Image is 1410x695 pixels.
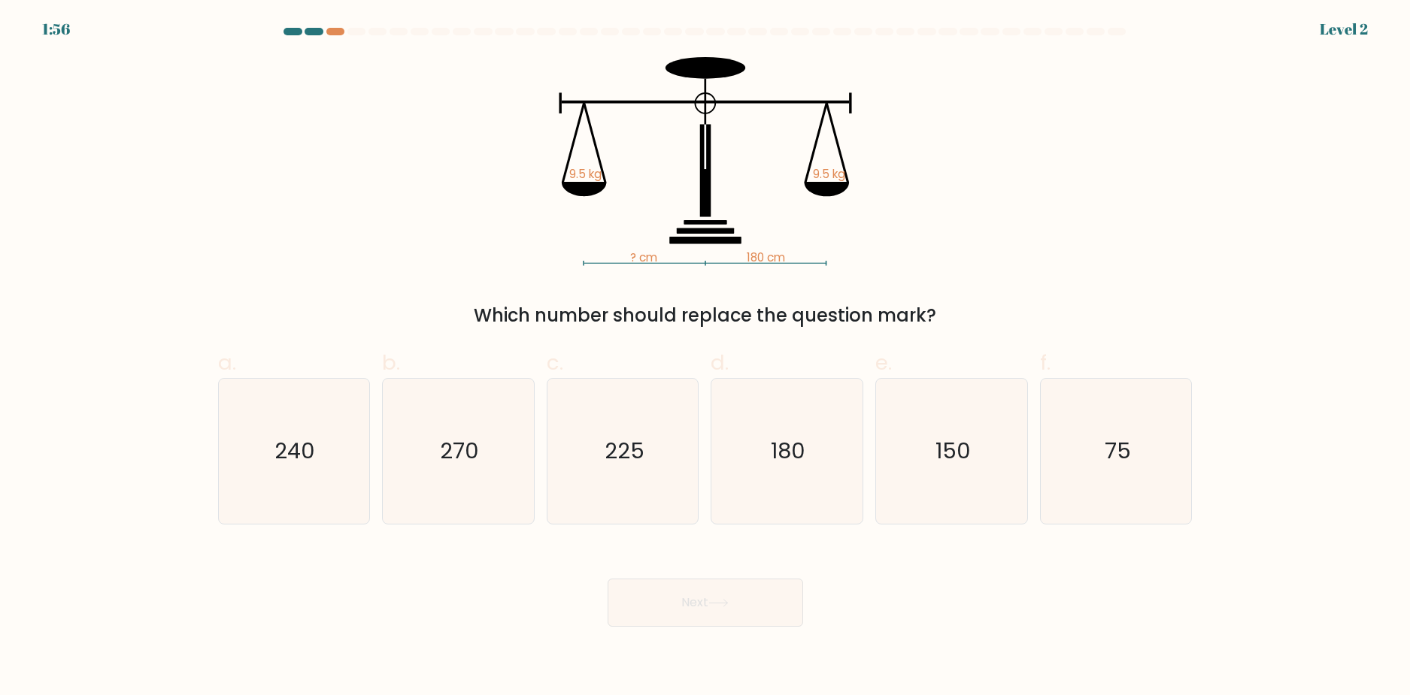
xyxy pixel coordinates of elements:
div: 1:56 [42,18,70,41]
tspan: 9.5 kg [812,166,844,182]
text: 225 [605,436,644,466]
span: f. [1040,348,1051,377]
tspan: 9.5 kg [569,166,601,182]
span: b. [382,348,400,377]
tspan: ? cm [630,249,657,265]
text: 75 [1105,436,1131,466]
text: 150 [935,436,971,466]
div: Level 2 [1320,18,1368,41]
text: 240 [275,436,316,466]
span: c. [547,348,563,377]
button: Next [608,579,803,627]
span: a. [218,348,236,377]
text: 270 [440,436,479,466]
tspan: 180 cm [746,249,784,265]
text: 180 [772,436,806,466]
div: Which number should replace the question mark? [227,302,1184,329]
span: d. [711,348,729,377]
span: e. [875,348,892,377]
